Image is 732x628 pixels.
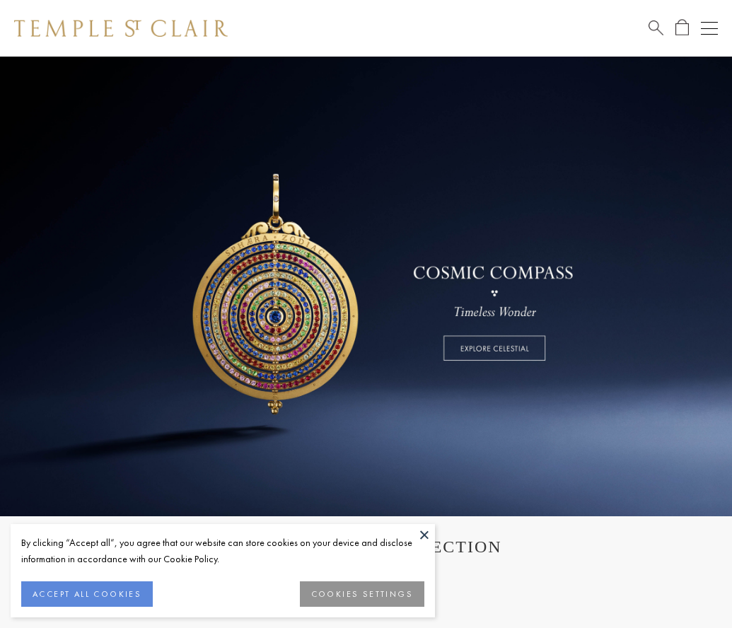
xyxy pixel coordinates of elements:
div: By clicking “Accept all”, you agree that our website can store cookies on your device and disclos... [21,535,424,567]
button: ACCEPT ALL COOKIES [21,581,153,607]
button: Open navigation [701,20,718,37]
a: Open Shopping Bag [675,19,689,37]
a: Search [649,19,663,37]
button: COOKIES SETTINGS [300,581,424,607]
img: Temple St. Clair [14,20,228,37]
